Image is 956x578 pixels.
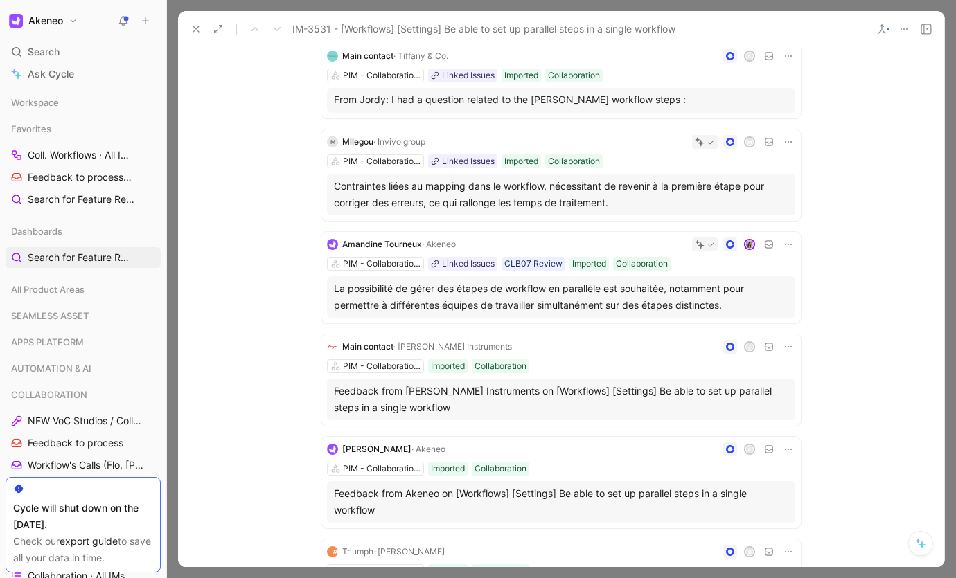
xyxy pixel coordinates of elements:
[11,122,51,136] span: Favorites
[6,332,161,356] div: APPS PLATFORM
[6,167,161,188] a: Feedback to processCOLLABORATION
[6,332,161,352] div: APPS PLATFORM
[28,414,144,428] span: NEW VoC Studios / Collaboration
[745,445,754,454] div: A
[6,305,161,330] div: SEAMLESS ASSET
[745,138,754,147] div: M
[411,444,445,454] span: · Akeneo
[6,189,161,210] a: Search for Feature Requests
[6,221,161,268] div: DashboardsSearch for Feature Requests
[6,64,161,84] a: Ask Cycle
[475,359,526,373] div: Collaboration
[745,343,754,352] div: J
[11,335,84,349] span: APPS PLATFORM
[334,178,788,211] div: Contraintes liées au mapping dans le workflow, nécessitant de revenir à la première étape pour co...
[6,279,161,304] div: All Product Areas
[616,257,668,271] div: Collaboration
[28,44,60,60] span: Search
[431,359,465,373] div: Imported
[548,154,600,168] div: Collaboration
[6,145,161,165] a: Coll. Workflows · All IMs
[28,66,74,82] span: Ask Cycle
[745,52,754,61] div: A
[342,444,411,454] span: [PERSON_NAME]
[334,92,788,107] p: From Jordy: I had a question related to the [PERSON_NAME] workflow steps :
[504,69,538,82] div: Imported
[6,221,161,242] div: Dashboards
[6,358,161,383] div: AUTOMATION & AI
[342,239,422,249] span: Amandine Tourneux
[745,548,754,557] div: B
[11,388,87,401] span: COLLABORATION
[327,51,338,62] img: logo
[9,14,23,28] img: Akeneo
[6,455,161,476] a: Workflow's Calls (Flo, [PERSON_NAME], [PERSON_NAME])
[6,42,161,62] div: Search
[28,148,137,163] span: Coll. Workflows · All IMs
[334,485,788,518] div: Feedback from Akeneo on [Workflows] [Settings] Be able to set up parallel steps in a single workflow
[475,462,526,476] div: Collaboration
[28,458,149,472] span: Workflow's Calls (Flo, [PERSON_NAME], [PERSON_NAME])
[6,410,161,431] a: NEW VoC Studios / Collaboration
[327,239,338,250] img: logo
[11,96,59,109] span: Workspace
[442,69,495,82] div: Linked Issues
[327,136,338,147] div: M
[327,444,338,455] img: logo
[28,170,136,185] span: Feedback to process
[327,546,338,557] img: logo
[422,239,456,249] span: · Akeneo
[393,341,512,352] span: · [PERSON_NAME] Instruments
[342,136,373,147] span: Mllegou
[28,436,123,450] span: Feedback to process
[343,359,421,373] div: PIM - Collaboration Workflows
[431,564,465,578] div: Imported
[343,154,421,168] div: PIM - Collaboration Workflows
[6,11,81,30] button: AkeneoAkeneo
[292,21,675,37] span: IM-3531 - [Workflows] [Settings] Be able to set up parallel steps in a single workflow
[6,384,161,405] div: COLLABORATION
[6,118,161,139] div: Favorites
[28,192,136,207] span: Search for Feature Requests
[342,341,393,352] span: Main contact
[393,51,448,61] span: · Tiffany & Co.
[11,361,91,375] span: AUTOMATION & AI
[373,136,425,147] span: · Invivo group
[28,251,131,264] span: Search for Feature Requests
[745,240,754,249] img: avatar
[13,533,153,566] div: Check our to save all your data in time.
[431,462,465,476] div: Imported
[548,69,600,82] div: Collaboration
[342,545,445,559] div: Triumph-[PERSON_NAME]
[504,154,538,168] div: Imported
[11,309,89,323] span: SEAMLESS ASSET
[6,433,161,453] a: Feedback to process
[572,257,606,271] div: Imported
[334,280,788,314] div: La possibilité de gérer des étapes de workflow en parallèle est souhaitée, notamment pour permett...
[343,69,421,82] div: PIM - Collaboration Workflows
[342,51,393,61] span: Main contact
[504,257,563,271] div: CLB07 Review
[442,257,495,271] div: Linked Issues
[343,462,421,476] div: PIM - Collaboration Workflows
[60,535,118,547] a: export guide
[6,305,161,326] div: SEAMLESS ASSET
[343,257,421,271] div: PIM - Collaboration Workflows
[475,564,526,578] div: Collaboration
[6,358,161,379] div: AUTOMATION & AI
[6,92,161,113] div: Workspace
[28,15,63,27] h1: Akeneo
[442,154,495,168] div: Linked Issues
[11,224,62,238] span: Dashboards
[11,282,85,296] span: All Product Areas
[334,383,788,416] div: Feedback from [PERSON_NAME] Instruments on [Workflows] [Settings] Be able to set up parallel step...
[13,500,153,533] div: Cycle will shut down on the [DATE].
[327,341,338,352] img: logo
[6,247,161,268] a: Search for Feature Requests
[6,279,161,300] div: All Product Areas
